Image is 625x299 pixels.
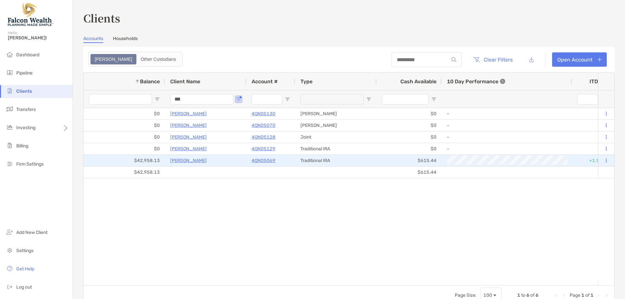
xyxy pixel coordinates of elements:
span: Firm Settings [16,161,44,167]
span: Balance [140,78,160,85]
button: Open Filter Menu [236,97,241,102]
a: 4QN05129 [252,145,275,153]
span: Transfers [16,107,36,112]
div: 0% [572,143,611,155]
span: Investing [16,125,35,130]
button: Open Filter Menu [155,97,160,102]
span: Cash Available [400,78,437,85]
a: Accounts [83,36,103,43]
div: 0% [572,120,611,131]
div: Other Custodians [137,55,180,64]
button: Open Filter Menu [431,97,437,102]
div: Page Size: [455,292,477,298]
div: $0 [84,143,165,155]
div: Previous Page [562,293,567,298]
span: Pipeline [16,70,33,76]
div: $0 [377,131,442,143]
input: Client Name Filter Input [170,94,233,104]
div: Traditional IRA [295,143,377,155]
span: to [521,292,525,298]
img: dashboard icon [6,50,14,58]
img: get-help icon [6,265,14,272]
div: $0 [84,120,165,131]
div: - [447,132,567,143]
a: [PERSON_NAME] [170,121,207,129]
span: 6 [535,292,538,298]
span: Account # [252,78,278,85]
span: Add New Client [16,230,48,235]
div: $42,958.13 [84,167,165,178]
img: add_new_client icon [6,228,14,236]
span: Log out [16,284,32,290]
div: segmented control [88,52,183,67]
div: - [447,108,567,119]
div: +1.94% [572,155,611,166]
div: [PERSON_NAME] [295,108,377,119]
div: [PERSON_NAME] [295,120,377,131]
span: Type [300,78,312,85]
div: Last Page [604,293,609,298]
button: Open Filter Menu [285,97,290,102]
div: $0 [377,120,442,131]
div: $0 [84,108,165,119]
a: 4QN05130 [252,110,275,118]
div: $0 [377,108,442,119]
a: [PERSON_NAME] [170,133,207,141]
div: - [447,143,567,154]
a: 4QN05070 [252,121,275,129]
div: Joint [295,131,377,143]
a: Households [113,36,138,43]
a: [PERSON_NAME] [170,156,207,165]
a: 4QN05069 [252,156,275,165]
a: [PERSON_NAME] [170,110,207,118]
a: [PERSON_NAME] [170,145,207,153]
div: 10 Day Performance [447,73,505,90]
span: Dashboard [16,52,39,58]
img: input icon [451,57,456,62]
button: Open Filter Menu [366,97,371,102]
input: Cash Available Filter Input [382,94,429,104]
div: $615.44 [377,155,442,166]
img: transfers icon [6,105,14,113]
img: logout icon [6,283,14,291]
span: Page [570,292,580,298]
img: pipeline icon [6,69,14,76]
span: Client Name [170,78,200,85]
img: investing icon [6,123,14,131]
img: settings icon [6,246,14,254]
div: ITD [590,78,606,85]
img: clients icon [6,87,14,95]
div: $0 [84,131,165,143]
a: 4QN05128 [252,133,275,141]
input: Account # Filter Input [252,94,282,104]
h3: Clients [83,10,615,25]
div: $0 [377,143,442,155]
span: [PERSON_NAME]! [8,35,69,41]
a: Open Account [552,52,607,67]
img: billing icon [6,142,14,149]
div: First Page [554,293,559,298]
div: Zoe [91,55,136,64]
span: of [530,292,535,298]
div: $42,958.13 [84,155,165,166]
div: 0% [572,131,611,143]
span: of [585,292,590,298]
span: 1 [517,292,520,298]
button: Clear Filters [468,52,518,67]
span: Get Help [16,266,34,272]
input: ITD Filter Input [577,94,598,104]
div: 0% [572,108,611,119]
div: Next Page [596,293,601,298]
div: 100 [483,292,492,298]
input: Balance Filter Input [89,94,152,104]
div: $615.44 [377,167,442,178]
